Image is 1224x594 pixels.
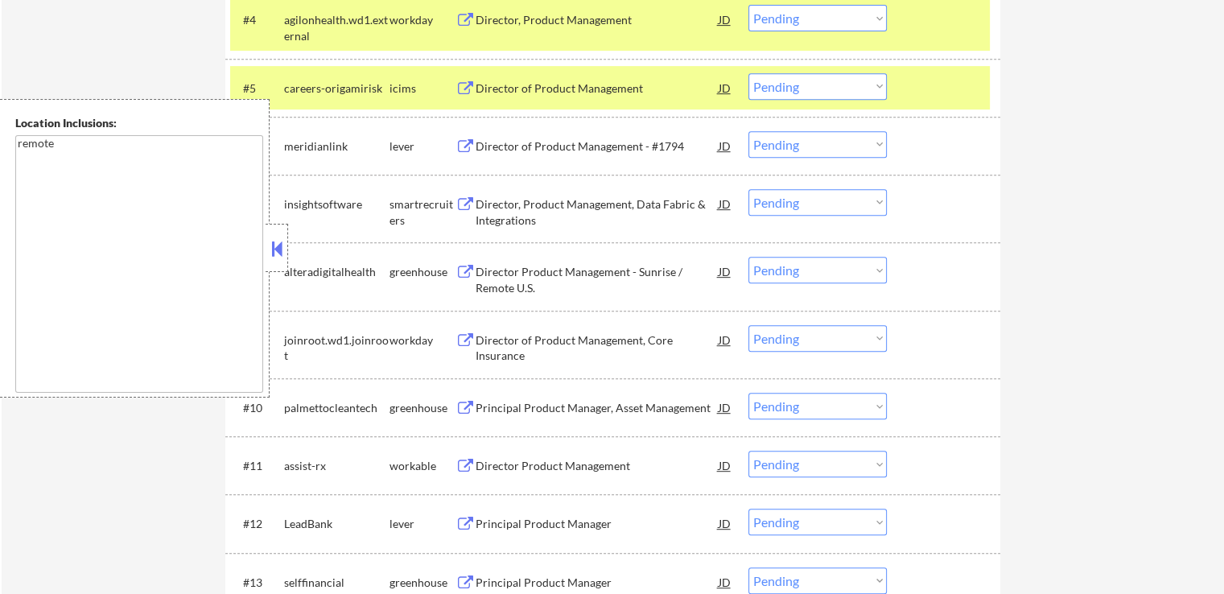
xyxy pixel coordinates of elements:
div: icims [389,80,455,97]
div: JD [717,451,733,480]
div: insightsoftware [284,196,389,212]
div: Director, Product Management, Data Fabric & Integrations [476,196,719,228]
div: careers-origamirisk [284,80,389,97]
div: Principal Product Manager, Asset Management [476,400,719,416]
div: Director of Product Management - #1794 [476,138,719,155]
div: lever [389,138,455,155]
div: JD [717,509,733,538]
div: Location Inclusions: [15,115,263,131]
div: selffinancial [284,575,389,591]
div: joinroot.wd1.joinroot [284,332,389,364]
div: greenhouse [389,264,455,280]
div: workable [389,458,455,474]
div: lever [389,516,455,532]
div: #13 [243,575,271,591]
div: greenhouse [389,400,455,416]
div: assist-rx [284,458,389,474]
div: greenhouse [389,575,455,591]
div: #5 [243,80,271,97]
div: #4 [243,12,271,28]
div: Director of Product Management [476,80,719,97]
div: JD [717,5,733,34]
div: #12 [243,516,271,532]
div: JD [717,73,733,102]
div: agilonhealth.wd1.external [284,12,389,43]
div: workday [389,12,455,28]
div: JD [717,393,733,422]
div: JD [717,131,733,160]
div: Director Product Management [476,458,719,474]
div: Director of Product Management, Core Insurance [476,332,719,364]
div: palmettocleantech [284,400,389,416]
div: alteradigitalhealth [284,264,389,280]
div: JD [717,189,733,218]
div: workday [389,332,455,349]
div: LeadBank [284,516,389,532]
div: Director Product Management - Sunrise / Remote U.S. [476,264,719,295]
div: Principal Product Manager [476,516,719,532]
div: #11 [243,458,271,474]
div: JD [717,325,733,354]
div: Principal Product Manager [476,575,719,591]
div: JD [717,257,733,286]
div: smartrecruiters [389,196,455,228]
div: meridianlink [284,138,389,155]
div: Director, Product Management [476,12,719,28]
div: #10 [243,400,271,416]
